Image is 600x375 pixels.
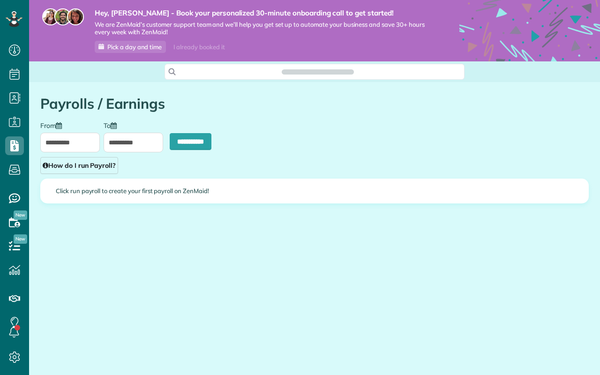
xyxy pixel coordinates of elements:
[67,8,84,25] img: michelle-19f622bdf1676172e81f8f8fba1fb50e276960ebfe0243fe18214015130c80e4.jpg
[107,43,162,51] span: Pick a day and time
[95,21,431,37] span: We are ZenMaid’s customer support team and we’ll help you get set up to automate your business an...
[42,8,59,25] img: maria-72a9807cf96188c08ef61303f053569d2e2a8a1cde33d635c8a3ac13582a053d.jpg
[95,8,431,18] strong: Hey, [PERSON_NAME] - Book your personalized 30-minute onboarding call to get started!
[104,121,121,129] label: To
[40,121,67,129] label: From
[40,96,589,112] h1: Payrolls / Earnings
[95,41,166,53] a: Pick a day and time
[14,210,27,220] span: New
[168,41,230,53] div: I already booked it
[14,234,27,244] span: New
[291,67,344,76] span: Search ZenMaid…
[41,179,588,203] div: Click run payroll to create your first payroll on ZenMaid!
[40,157,118,174] a: How do I run Payroll?
[54,8,71,25] img: jorge-587dff0eeaa6aab1f244e6dc62b8924c3b6ad411094392a53c71c6c4a576187d.jpg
